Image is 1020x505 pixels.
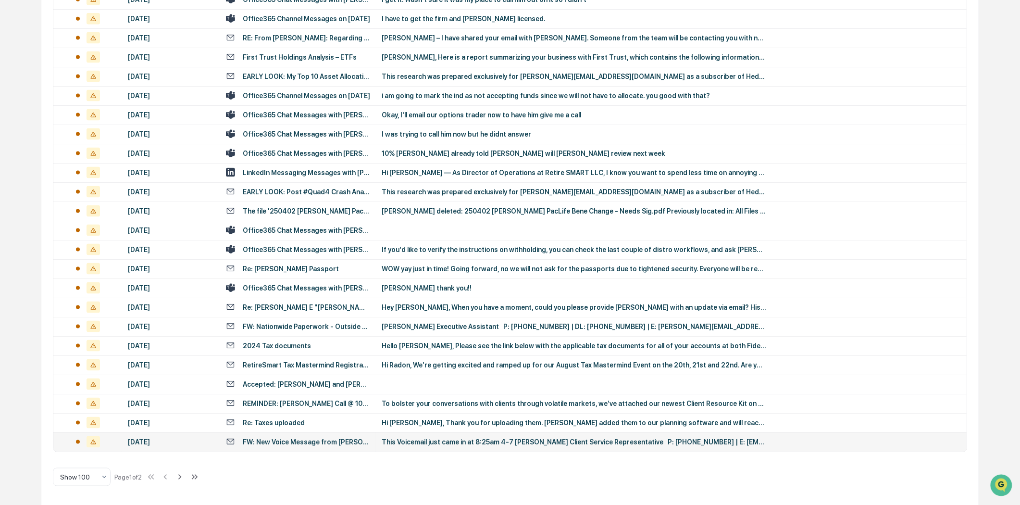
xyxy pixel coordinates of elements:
input: Clear [25,44,159,54]
div: [DATE] [128,111,214,119]
div: LinkedIn Messaging Messages with [PERSON_NAME], [PERSON_NAME] [243,169,370,177]
div: [DATE] [128,207,214,215]
div: Hi Radon, We’re getting excited and ramped up for our August Tax Mastermind Event on the 20th, 21... [382,361,766,369]
div: Okay, I'll email our options trader now to have him give me a call [382,111,766,119]
div: 2024 Tax documents [243,342,311,350]
div: Hi [PERSON_NAME] — As Director of Operations at Retire SMART LLC, I know you want to spend less t... [382,169,766,177]
div: Re: [PERSON_NAME] E "[PERSON_NAME]" [PERSON_NAME] [243,303,370,311]
div: RetireSmart Tax Mastermind Registration [243,361,370,369]
div: Re: [PERSON_NAME] Passport [243,265,339,273]
div: Re: Taxes uploaded [243,419,305,427]
div: [DATE] [128,400,214,407]
div: Page 1 of 2 [114,473,142,481]
div: [DATE] [128,284,214,292]
div: REMINDER: [PERSON_NAME] Call @ 10am ([GEOGRAPHIC_DATA]) [243,400,370,407]
div: Hey [PERSON_NAME], When you have a moment, could you please provide [PERSON_NAME] with an update ... [382,303,766,311]
div: Start new chat [33,74,158,83]
div: EARLY LOOK: Post #Quad4 Crash Analytics [243,188,370,196]
div: [DATE] [128,246,214,253]
div: EARLY LOOK: My Top 10 Asset Allocations [243,73,370,80]
div: Office365 Chat Messages with [PERSON_NAME], [PERSON_NAME], [PERSON_NAME] on [DATE] [243,130,370,138]
span: Pylon [96,163,116,170]
iframe: Open customer support [989,473,1015,499]
div: Office365 Chat Messages with [PERSON_NAME], [PERSON_NAME], [PERSON_NAME] on [DATE] [243,150,370,157]
div: [DATE] [128,169,214,177]
div: 🖐️ [10,122,17,130]
div: Hi [PERSON_NAME], Thank you for uploading them. [PERSON_NAME] added them to our planning software... [382,419,766,427]
div: [PERSON_NAME] Executive Assistant P: [PHONE_NUMBER] | DL: [PHONE_NUMBER] | E: [PERSON_NAME][EMAIL... [382,323,766,330]
div: [PERSON_NAME] deleted: 250402 [PERSON_NAME] PacLife Bene Change - Needs Sig.pdf Previously locate... [382,207,766,215]
div: This research was prepared exclusively for [PERSON_NAME][EMAIL_ADDRESS][DOMAIN_NAME] as a subscri... [382,188,766,196]
div: FW: Nationwide Paperwork - Outside of Term Window [243,323,370,330]
div: [DATE] [128,130,214,138]
div: I have to get the firm and [PERSON_NAME] licensed. [382,15,766,23]
div: i am going to mark the ind as not accepting funds since we will not have to allocate. you good wi... [382,92,766,100]
div: [DATE] [128,361,214,369]
div: Accepted: [PERSON_NAME] and [PERSON_NAME] [243,380,370,388]
div: [DATE] [128,34,214,42]
a: Powered byPylon [68,163,116,170]
div: [PERSON_NAME] – I have shared your email with [PERSON_NAME]. Someone from the team will be contac... [382,34,766,42]
div: 🔎 [10,140,17,148]
div: [DATE] [128,53,214,61]
div: FW: New Voice Message from [PERSON_NAME] [PHONE_NUMBER] on [DATE] 8:24 AM [243,438,370,446]
button: Start new chat [163,76,175,88]
div: Hello [PERSON_NAME], Please see the link below with the applicable tax documents for all of your ... [382,342,766,350]
div: Office365 Chat Messages with [PERSON_NAME], [PERSON_NAME] on [DATE] [243,284,370,292]
div: [DATE] [128,92,214,100]
a: 🖐️Preclearance [6,117,66,135]
div: [DATE] [128,15,214,23]
div: [DATE] [128,380,214,388]
div: RE: From [PERSON_NAME]: Regarding your 3 Nationwide [PERSON_NAME] Fixed Indexed Annuities [243,34,370,42]
p: How can we help? [10,20,175,36]
div: [DATE] [128,303,214,311]
div: Office365 Channel Messages on [DATE] [243,15,370,23]
div: [DATE] [128,323,214,330]
img: 1746055101610-c473b297-6a78-478c-a979-82029cc54cd1 [10,74,27,91]
div: I was trying to call him now but he didnt answer [382,130,766,138]
div: Office365 Chat Messages with [PERSON_NAME], [PERSON_NAME] on [DATE] [243,246,370,253]
div: The file '250402 [PERSON_NAME] PacLife Bene Change - Needs Sig.pdf' has been deleted from Box... [243,207,370,215]
div: Office365 Chat Messages with [PERSON_NAME], [PERSON_NAME] on [DATE] [243,111,370,119]
div: If you'd like to verify the instructions on withholding, you can check the last couple of distro ... [382,246,766,253]
a: 🔎Data Lookup [6,136,64,153]
div: This Voicemail just came in at 8:25am 4-7 [PERSON_NAME] Client Service Representative P: [PHONE_N... [382,438,766,446]
div: Office365 Channel Messages on [DATE] [243,92,370,100]
div: WOW yay just in time! Going forward, no we will not ask for the passports due to tightened securi... [382,265,766,273]
div: To bolster your conversations with clients through volatile markets, we’ve attached our newest Cl... [382,400,766,407]
div: 🗄️ [70,122,77,130]
div: [DATE] [128,227,214,234]
div: [DATE] [128,419,214,427]
div: This research was prepared exclusively for [PERSON_NAME][EMAIL_ADDRESS][DOMAIN_NAME] as a subscri... [382,73,766,80]
div: [PERSON_NAME], Here is a report summarizing your business with First Trust, which contains the fo... [382,53,766,61]
div: [DATE] [128,342,214,350]
div: [DATE] [128,188,214,196]
div: [DATE] [128,265,214,273]
span: Preclearance [19,121,62,131]
div: Office365 Chat Messages with [PERSON_NAME], [PERSON_NAME] on [DATE] [243,227,370,234]
div: First Trust Holdings Analysis – ETFs [243,53,357,61]
div: [DATE] [128,150,214,157]
div: We're available if you need us! [33,83,122,91]
span: Data Lookup [19,139,61,149]
div: [DATE] [128,438,214,446]
div: [DATE] [128,73,214,80]
div: [PERSON_NAME] thank you!! [382,284,766,292]
span: Attestations [79,121,119,131]
a: 🗄️Attestations [66,117,123,135]
div: 10% [PERSON_NAME] already told [PERSON_NAME] will [PERSON_NAME] review next week [382,150,766,157]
